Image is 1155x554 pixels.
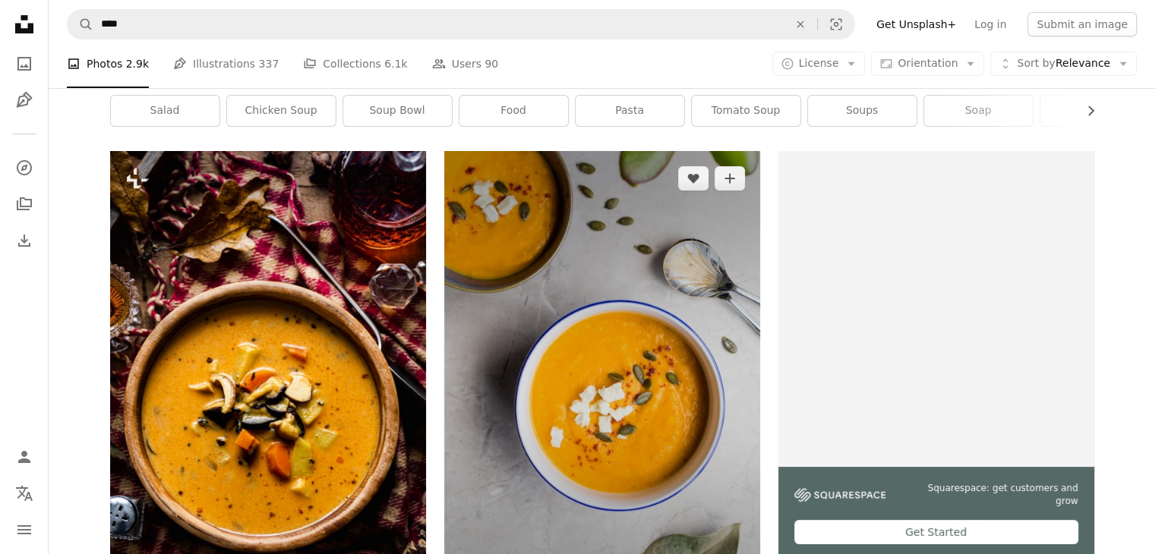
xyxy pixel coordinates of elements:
[772,52,866,76] button: License
[9,85,39,115] a: Illustrations
[715,166,745,190] button: Add to Collection
[1017,57,1055,69] span: Sort by
[1077,96,1094,126] button: scroll list to the right
[459,96,568,126] a: food
[227,96,336,126] a: chicken soup
[808,96,917,126] a: soups
[799,57,839,69] span: License
[965,12,1015,36] a: Log in
[990,52,1137,76] button: Sort byRelevance
[173,39,279,88] a: Illustrations 337
[1027,12,1137,36] button: Submit an image
[678,166,708,190] button: Like
[67,9,855,39] form: Find visuals sitewide
[794,488,885,502] img: file-1747939142011-51e5cc87e3c9
[432,39,499,88] a: Users 90
[68,10,93,39] button: Search Unsplash
[867,12,965,36] a: Get Unsplash+
[784,10,817,39] button: Clear
[384,55,407,72] span: 6.1k
[576,96,684,126] a: pasta
[904,482,1078,508] span: Squarespace: get customers and grow
[9,153,39,183] a: Explore
[444,381,760,395] a: two sauces topped with seeds
[110,381,426,395] a: a bowl of soup
[1040,96,1149,126] a: cat
[9,442,39,472] a: Log in / Sign up
[9,9,39,42] a: Home — Unsplash
[111,96,219,126] a: salad
[484,55,498,72] span: 90
[303,39,407,88] a: Collections 6.1k
[9,515,39,545] button: Menu
[818,10,854,39] button: Visual search
[9,49,39,79] a: Photos
[924,96,1033,126] a: soap
[871,52,984,76] button: Orientation
[1017,56,1110,71] span: Relevance
[9,225,39,256] a: Download History
[898,57,958,69] span: Orientation
[343,96,452,126] a: soup bowl
[794,520,1078,544] div: Get Started
[9,478,39,508] button: Language
[692,96,800,126] a: tomato soup
[9,189,39,219] a: Collections
[259,55,279,72] span: 337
